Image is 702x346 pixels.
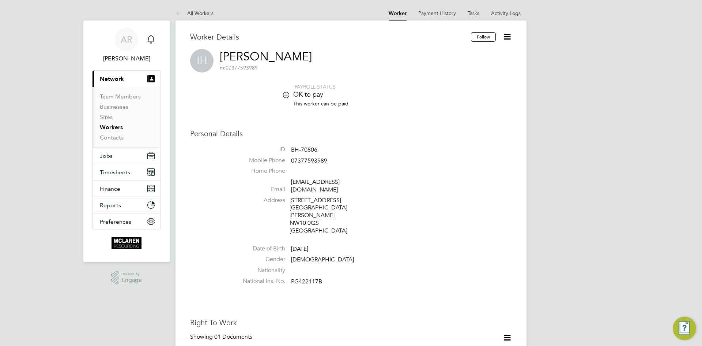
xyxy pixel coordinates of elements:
a: Contacts [100,134,124,141]
span: IH [190,49,214,72]
span: Preferences [100,218,131,225]
span: Powered by [121,271,142,277]
span: Timesheets [100,169,130,176]
a: Workers [100,124,123,131]
span: 07377593989 [291,157,327,164]
label: Gender [234,256,285,263]
label: ID [234,146,285,153]
span: [DEMOGRAPHIC_DATA] [291,256,354,264]
span: Network [100,75,124,82]
a: Worker [389,10,407,16]
button: Network [93,71,161,87]
button: Engage Resource Center [673,317,696,340]
label: Email [234,186,285,193]
a: Go to home page [92,237,161,249]
a: Sites [100,114,113,120]
h3: Personal Details [190,129,512,138]
label: National Ins. No. [234,278,285,285]
span: 07377593989 [220,64,258,71]
button: Jobs [93,148,161,164]
span: m: [220,64,226,71]
span: OK to pay [293,90,323,98]
span: 01 Documents [214,333,252,341]
span: Jobs [100,152,113,159]
button: Follow [471,32,496,42]
a: [EMAIL_ADDRESS][DOMAIN_NAME] [291,178,340,193]
a: Payment History [418,10,456,16]
span: Engage [121,277,142,283]
a: All Workers [175,10,214,16]
label: Address [234,197,285,204]
a: Businesses [100,103,128,110]
a: Tasks [468,10,479,16]
div: [STREET_ADDRESS] [GEOGRAPHIC_DATA] [PERSON_NAME] NW10 0QS [GEOGRAPHIC_DATA] [290,197,359,235]
button: Timesheets [93,164,161,180]
button: Preferences [93,213,161,230]
span: Finance [100,185,120,192]
h3: Worker Details [190,32,471,42]
span: [DATE] [291,245,308,253]
label: Home Phone [234,167,285,175]
span: Arek Roziewicz [92,54,161,63]
a: Team Members [100,93,141,100]
a: Powered byEngage [111,271,142,285]
nav: Main navigation [83,21,170,262]
button: Reports [93,197,161,213]
label: Nationality [234,267,285,274]
span: PG422117B [291,278,322,285]
span: AR [121,35,132,44]
span: This worker can be paid [293,100,348,107]
a: [PERSON_NAME] [220,49,312,64]
span: BH-70806 [291,146,317,153]
button: Finance [93,181,161,197]
div: Network [93,87,161,147]
a: AR[PERSON_NAME] [92,28,161,63]
label: Date of Birth [234,245,285,253]
span: Reports [100,202,121,209]
h3: Right To Work [190,318,512,327]
a: Activity Logs [491,10,521,16]
span: PAYROLL STATUS [295,83,336,90]
div: Showing [190,333,254,341]
img: mclaren-logo-retina.png [112,237,141,249]
label: Mobile Phone [234,157,285,164]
